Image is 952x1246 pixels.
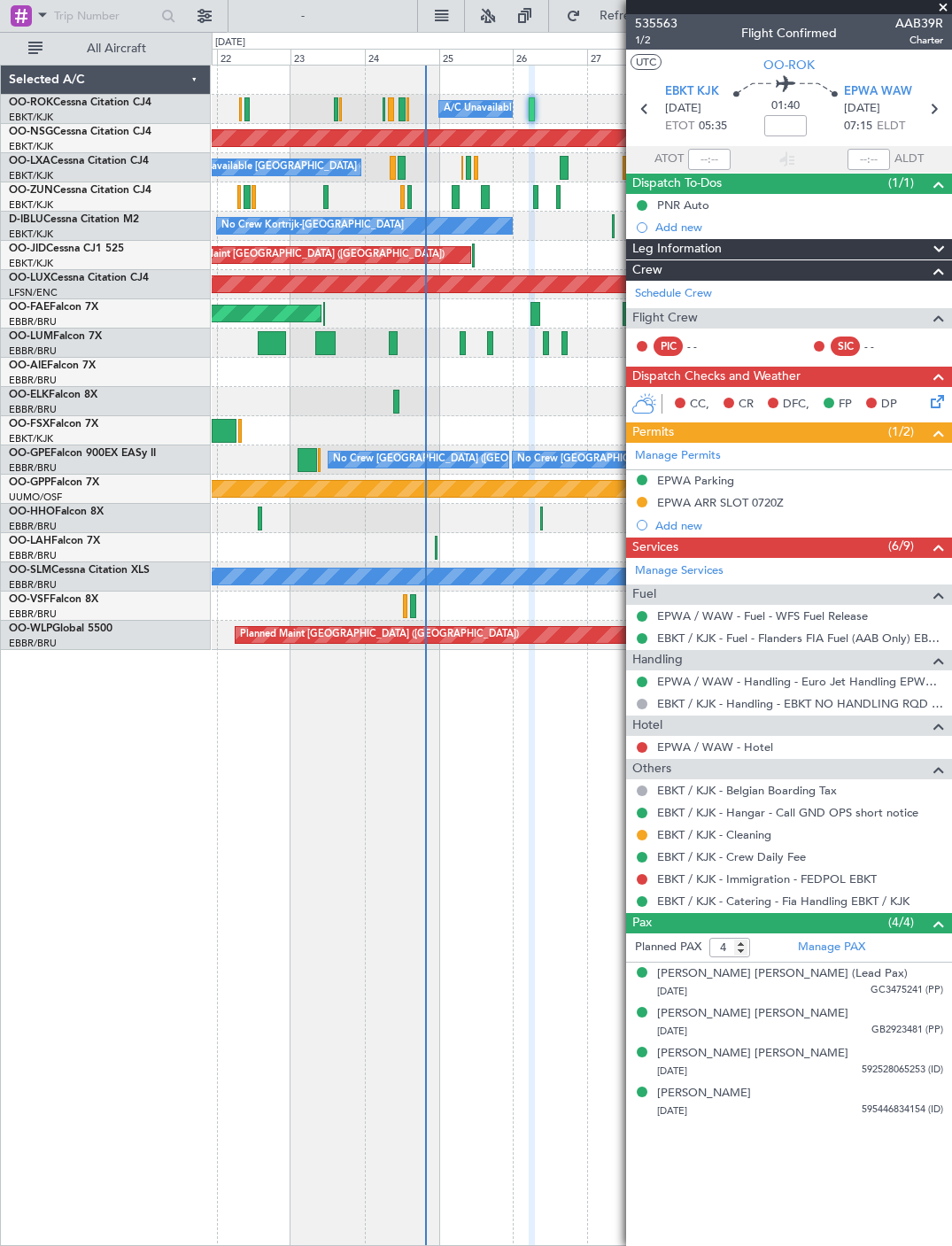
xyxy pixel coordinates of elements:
span: (1/1) [888,174,914,192]
a: EBKT / KJK - Hangar - Call GND OPS short notice [657,805,918,820]
span: EBKT KJK [665,83,719,101]
span: ETOT [665,118,694,135]
span: [DATE] [665,100,701,118]
a: EBBR/BRU [9,520,57,533]
span: OO-NSG [9,127,53,137]
button: All Aircraft [19,35,192,63]
span: 592528065253 (ID) [862,1063,943,1078]
div: 23 [290,49,365,65]
a: EBKT / KJK - Catering - Fia Handling EBKT / KJK [657,894,909,909]
div: [PERSON_NAME] [657,1085,751,1103]
div: 27 [587,49,662,65]
a: EBKT / KJK - Handling - EBKT NO HANDLING RQD FOR CJ [657,696,943,711]
a: D-IBLUCessna Citation M2 [9,214,139,225]
span: OO-GPP [9,477,50,488]
a: OO-LAHFalcon 7X [9,536,100,546]
span: Charter [895,33,943,48]
a: OO-ROKCessna Citation CJ4 [9,97,151,108]
a: EBBR/BRU [9,637,57,650]
span: ATOT [654,151,684,168]
span: Dispatch Checks and Weather [632,367,801,387]
span: (4/4) [888,913,914,932]
input: --:-- [688,149,731,170]
a: OO-GPPFalcon 7X [9,477,99,488]
span: OO-LAH [9,536,51,546]
a: EBKT/KJK [9,257,53,270]
span: DFC, [783,396,809,414]
span: [DATE] [657,985,687,998]
div: - - [687,338,727,354]
a: Manage Services [635,562,724,580]
span: 01:40 [771,97,800,115]
a: EBKT / KJK - Immigration - FEDPOL EBKT [657,871,877,886]
span: OO-JID [9,244,46,254]
span: Refresh [584,10,659,22]
a: OO-ZUNCessna Citation CJ4 [9,185,151,196]
span: EPWA WAW [844,83,912,101]
a: EBBR/BRU [9,315,57,329]
span: Pax [632,913,652,933]
span: OO-HHO [9,507,55,517]
a: EBKT/KJK [9,198,53,212]
div: Planned Maint [GEOGRAPHIC_DATA] ([GEOGRAPHIC_DATA]) [240,622,519,648]
div: No Crew [GEOGRAPHIC_DATA] ([GEOGRAPHIC_DATA] National) [517,446,814,473]
a: EBKT / KJK - Belgian Boarding Tax [657,783,837,798]
span: CC, [690,396,709,414]
a: EBKT / KJK - Crew Daily Fee [657,849,806,864]
span: OO-ROK [763,56,815,74]
span: 595446834154 (ID) [862,1103,943,1118]
a: OO-FSXFalcon 7X [9,419,98,430]
a: EBKT/KJK [9,111,53,124]
span: [DATE] [657,1025,687,1038]
a: OO-GPEFalcon 900EX EASy II [9,448,156,459]
a: Schedule Crew [635,285,712,303]
span: Permits [632,422,674,443]
span: OO-AIE [9,360,47,371]
div: Add new [655,220,943,235]
div: No Crew Kortrijk-[GEOGRAPHIC_DATA] [221,213,404,239]
span: D-IBLU [9,214,43,225]
a: EBKT/KJK [9,140,53,153]
a: Manage PAX [798,939,865,956]
span: GC3475241 (PP) [871,983,943,998]
a: Manage Permits [635,447,721,465]
a: EBKT/KJK [9,228,53,241]
a: EBBR/BRU [9,344,57,358]
button: UTC [631,54,662,70]
div: [PERSON_NAME] [PERSON_NAME] (Lead Pax) [657,965,908,983]
span: Services [632,538,678,558]
a: EBKT/KJK [9,432,53,445]
div: EPWA Parking [657,473,734,488]
span: OO-FSX [9,419,50,430]
span: GB2923481 (PP) [871,1023,943,1038]
a: OO-NSGCessna Citation CJ4 [9,127,151,137]
a: OO-SLMCessna Citation XLS [9,565,150,576]
span: Handling [632,650,683,670]
a: OO-VSFFalcon 8X [9,594,98,605]
span: OO-LUM [9,331,53,342]
a: UUMO/OSF [9,491,62,504]
div: 24 [365,49,439,65]
a: EBBR/BRU [9,578,57,592]
span: Leg Information [632,239,722,259]
a: EBBR/BRU [9,608,57,621]
div: PNR Auto [657,197,709,213]
span: Hotel [632,716,662,736]
span: (1/2) [888,422,914,441]
span: ALDT [894,151,924,168]
a: EBKT / KJK - Fuel - Flanders FIA Fuel (AAB Only) EBKT / KJK [657,631,943,646]
span: CR [739,396,754,414]
span: Fuel [632,584,656,605]
span: [DATE] [657,1104,687,1118]
span: 535563 [635,14,677,33]
a: EBBR/BRU [9,549,57,562]
a: EBBR/BRU [9,374,57,387]
span: OO-SLM [9,565,51,576]
span: All Aircraft [46,43,187,55]
a: OO-FAEFalcon 7X [9,302,98,313]
span: [DATE] [657,1064,687,1078]
span: 07:15 [844,118,872,135]
a: OO-WLPGlobal 5500 [9,623,112,634]
a: EPWA / WAW - Handling - Euro Jet Handling EPWA / WAW [657,674,943,689]
span: OO-LXA [9,156,50,166]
